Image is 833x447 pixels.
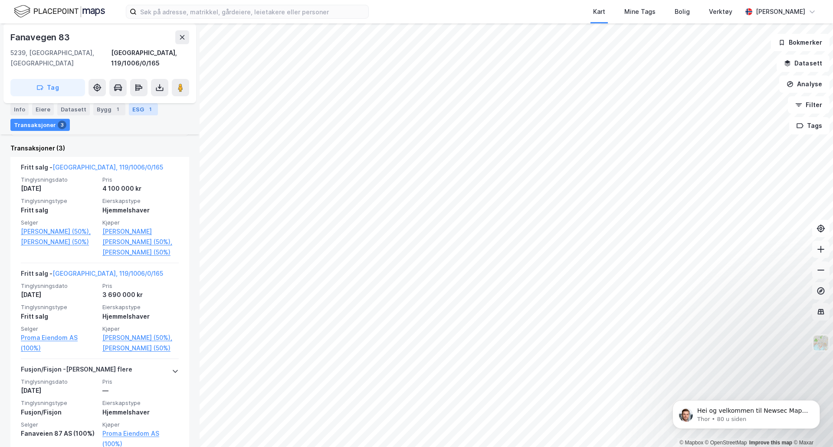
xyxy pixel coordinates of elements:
[21,303,97,311] span: Tinglysningstype
[10,48,111,69] div: 5239, [GEOGRAPHIC_DATA], [GEOGRAPHIC_DATA]
[21,197,97,205] span: Tinglysningstype
[756,7,805,17] div: [PERSON_NAME]
[113,105,122,114] div: 1
[21,226,97,237] a: [PERSON_NAME] (50%),
[102,399,179,407] span: Eierskapstype
[102,407,179,418] div: Hjemmelshaver
[21,428,97,439] div: Fanaveien 87 AS (100%)
[21,364,132,378] div: Fusjon/Fisjon - [PERSON_NAME] flere
[137,5,368,18] input: Søk på adresse, matrikkel, gårdeiere, leietakere eller personer
[777,55,830,72] button: Datasett
[102,303,179,311] span: Eierskapstype
[593,7,605,17] div: Kart
[675,7,690,17] div: Bolig
[788,96,830,114] button: Filter
[789,117,830,134] button: Tags
[21,219,97,226] span: Selger
[10,143,189,153] div: Transaksjoner (3)
[771,34,830,51] button: Bokmerker
[102,385,179,396] div: —
[102,197,179,205] span: Eierskapstype
[21,399,97,407] span: Tinglysningstype
[93,103,125,115] div: Bygg
[749,440,792,446] a: Improve this map
[10,79,85,96] button: Tag
[21,205,97,215] div: Fritt salg
[21,237,97,247] a: [PERSON_NAME] (50%)
[21,268,163,282] div: Fritt salg -
[102,333,179,343] a: [PERSON_NAME] (50%),
[52,163,163,171] a: [GEOGRAPHIC_DATA], 119/1006/0/165
[21,311,97,322] div: Fritt salg
[21,176,97,183] span: Tinglysningsdato
[624,7,656,17] div: Mine Tags
[102,378,179,385] span: Pris
[21,385,97,396] div: [DATE]
[102,282,179,290] span: Pris
[102,247,179,258] a: [PERSON_NAME] (50%)
[111,48,189,69] div: [GEOGRAPHIC_DATA], 119/1006/0/165
[21,378,97,385] span: Tinglysningsdato
[709,7,732,17] div: Verktøy
[146,105,154,114] div: 1
[21,333,97,353] a: Proma Eiendom AS (100%)
[21,282,97,290] span: Tinglysningsdato
[21,407,97,418] div: Fusjon/Fisjon
[32,103,54,115] div: Eiere
[705,440,747,446] a: OpenStreetMap
[21,162,163,176] div: Fritt salg -
[102,325,179,333] span: Kjøper
[659,382,833,443] iframe: Intercom notifications melding
[21,421,97,428] span: Selger
[102,311,179,322] div: Hjemmelshaver
[779,75,830,93] button: Analyse
[102,421,179,428] span: Kjøper
[58,121,66,129] div: 3
[102,343,179,353] a: [PERSON_NAME] (50%)
[21,183,97,194] div: [DATE]
[102,205,179,215] div: Hjemmelshaver
[102,183,179,194] div: 4 100 000 kr
[813,335,829,351] img: Z
[21,290,97,300] div: [DATE]
[57,103,90,115] div: Datasett
[102,176,179,183] span: Pris
[679,440,703,446] a: Mapbox
[52,270,163,277] a: [GEOGRAPHIC_DATA], 119/1006/0/165
[102,219,179,226] span: Kjøper
[102,226,179,247] a: [PERSON_NAME] [PERSON_NAME] (50%),
[102,290,179,300] div: 3 690 000 kr
[10,30,72,44] div: Fanavegen 83
[129,103,158,115] div: ESG
[14,4,105,19] img: logo.f888ab2527a4732fd821a326f86c7f29.svg
[10,119,70,131] div: Transaksjoner
[10,103,29,115] div: Info
[21,325,97,333] span: Selger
